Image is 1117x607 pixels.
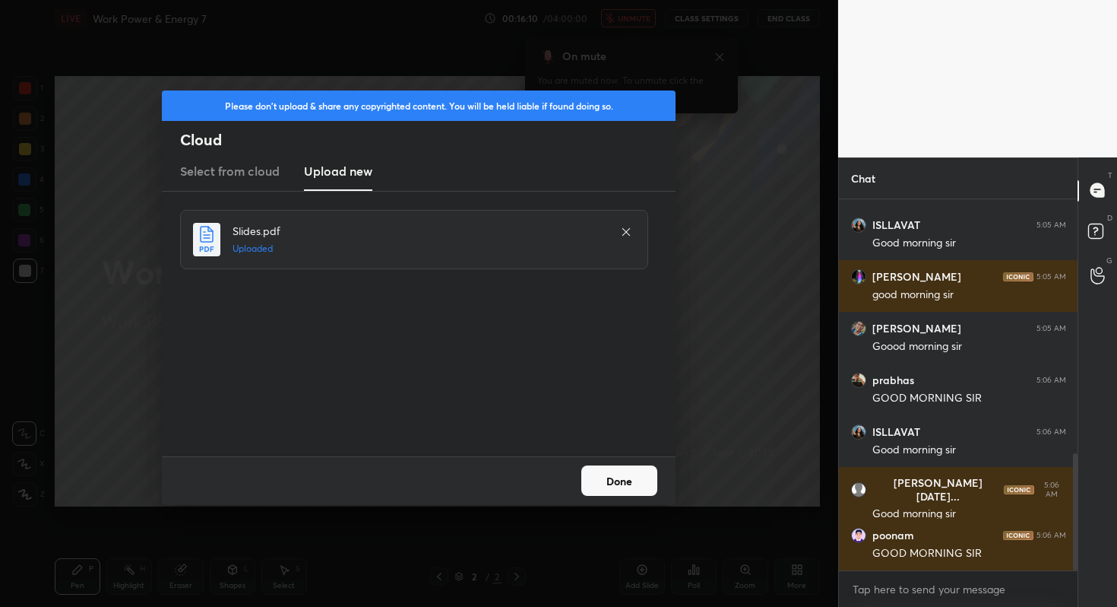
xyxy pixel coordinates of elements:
[872,322,961,335] h6: [PERSON_NAME]
[872,218,920,232] h6: ISLLAVAT
[872,476,1004,504] h6: [PERSON_NAME][DATE]...
[872,443,1066,458] div: Good morning sir
[1036,324,1066,333] div: 5:05 AM
[872,288,1066,303] div: good morning sir
[851,218,866,233] img: d170cb0c3cae47e18a0511a822287023.jpg
[233,242,605,256] h5: Uploaded
[1003,531,1033,540] img: iconic-dark.1390631f.png
[1003,485,1033,494] img: iconic-dark.1390631f.png
[851,482,866,497] img: default.png
[1108,170,1112,181] p: T
[851,269,866,284] img: 3
[1036,272,1066,281] div: 5:05 AM
[872,236,1066,251] div: Good morning sir
[872,425,920,439] h6: ISLLAVAT
[872,373,914,387] h6: prabhas
[304,162,372,180] h3: Upload new
[839,158,888,199] p: Chat
[872,339,1066,354] div: Goood morning sir
[1036,481,1065,499] div: 5:06 AM
[872,546,1066,561] div: GOOD MORNING SIR
[851,321,866,336] img: 54f8734c111e461c9d98692a13308fc0.jpg
[839,199,1078,570] div: grid
[872,507,1066,522] div: Good morning sir
[581,466,657,496] button: Done
[1036,531,1066,540] div: 5:06 AM
[1036,221,1066,230] div: 5:05 AM
[851,373,866,388] img: df41603d14774a1f811f777d1390c1d7.jpg
[872,529,914,542] h6: poonam
[872,391,1066,406] div: GOOD MORNING SIR
[851,424,866,440] img: d170cb0c3cae47e18a0511a822287023.jpg
[180,130,676,150] h2: Cloud
[162,91,676,121] div: Please don't upload & share any copyrighted content. You will be held liable if found doing so.
[1107,212,1112,224] p: D
[233,223,605,239] h4: Slides.pdf
[1036,376,1066,385] div: 5:06 AM
[851,528,866,543] img: 65877501_28608E86-2B6A-4B17-8DCB-D1BB6F6ECE45.png
[1036,427,1066,437] div: 5:06 AM
[872,270,961,284] h6: [PERSON_NAME]
[1106,255,1112,266] p: G
[1003,272,1033,281] img: iconic-dark.1390631f.png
